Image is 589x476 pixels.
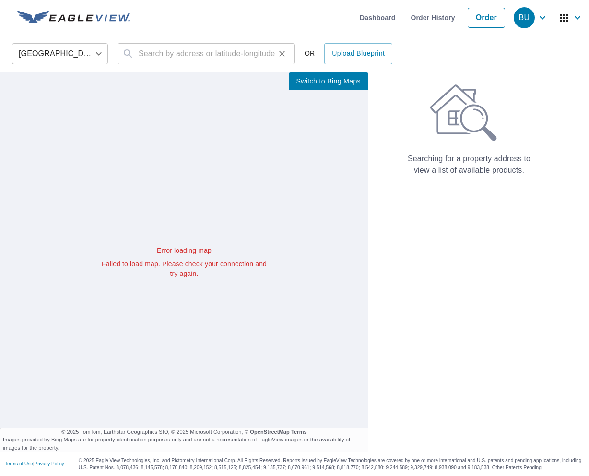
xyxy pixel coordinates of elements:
[305,43,392,64] div: OR
[296,75,361,87] span: Switch to Bing Maps
[250,429,290,435] a: OpenStreetMap
[289,72,368,90] button: Switch to Bing Maps
[35,461,64,466] a: Privacy Policy
[139,40,275,67] input: Search by address or latitude-longitude
[12,40,108,67] div: [GEOGRAPHIC_DATA]
[514,7,535,28] div: BU
[102,259,267,278] div: Failed to load map. Please check your connection and try again.
[324,43,392,64] a: Upload Blueprint
[332,48,385,59] span: Upload Blueprint
[275,47,289,60] button: Clear
[5,461,64,467] p: |
[102,246,267,255] div: Error loading map
[405,153,533,176] p: Searching for a property address to view a list of available products.
[468,8,505,28] a: Order
[5,461,33,466] a: Terms of Use
[61,428,307,436] span: © 2025 TomTom, Earthstar Geographics SIO, © 2025 Microsoft Corporation, ©
[17,11,130,25] img: EV Logo
[79,457,584,471] p: © 2025 Eagle View Technologies, Inc. and Pictometry International Corp. All Rights Reserved. Repo...
[291,429,307,435] a: Terms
